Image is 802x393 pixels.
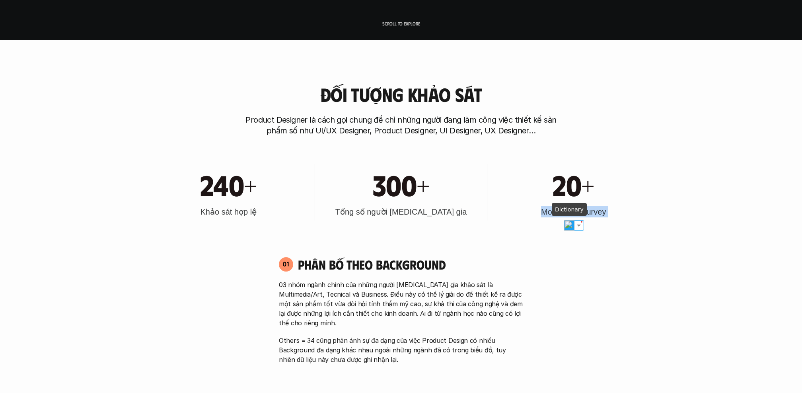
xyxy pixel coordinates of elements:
[279,280,523,328] p: 03 nhóm ngành chính của những người [MEDICAL_DATA] gia khảo sát là Multimedia/Art, Tecnical và Bu...
[553,167,594,201] h1: 20+
[382,21,420,26] p: Scroll to explore
[242,115,560,136] p: Product Designer là cách gọi chung để chỉ những người đang làm công việc thiết kế sản phẩm số như...
[320,84,482,105] h3: Đối tượng khảo sát
[298,257,523,272] h4: Phân bố theo background
[373,167,430,201] h1: 300+
[200,167,257,201] h1: 240+
[283,261,289,267] p: 01
[200,206,257,217] h3: Khảo sát hợp lệ
[335,206,467,217] h3: Tổng số người [MEDICAL_DATA] gia
[541,206,606,217] h3: Moderated Survey
[279,336,523,364] p: Others = 34 cũng phản ánh sự đa dạng của việc Product Design có nhiều Background đa dạng khác nha...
